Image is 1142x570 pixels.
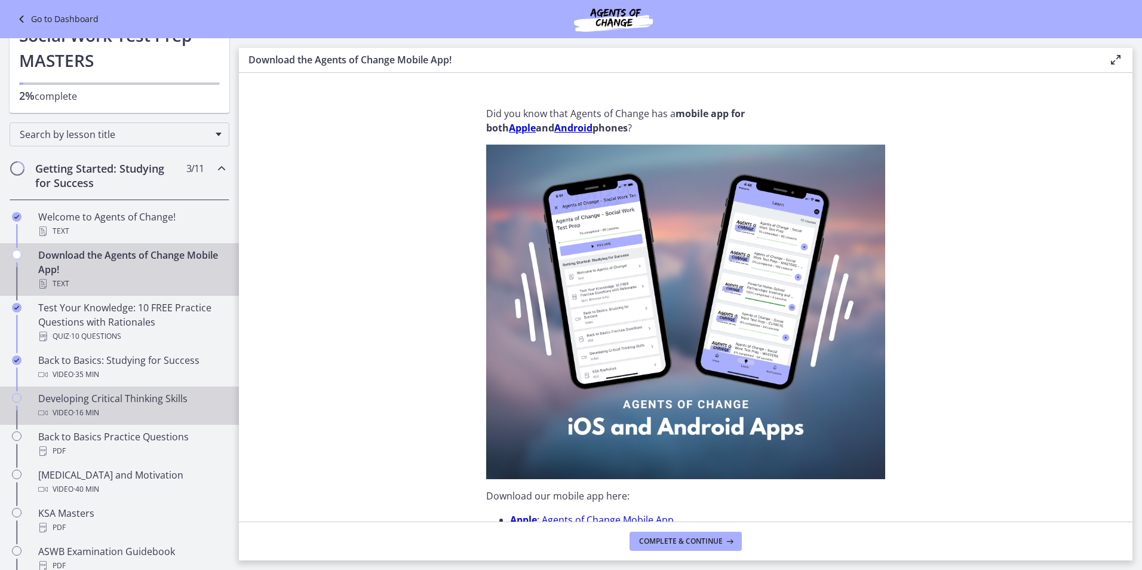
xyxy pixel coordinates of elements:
img: Agents of Change Social Work Test Prep [542,5,685,33]
i: Completed [12,356,22,365]
div: Video [38,482,225,497]
img: Agents_of_Change_Mobile_App_Now_Available!.png [486,145,885,479]
p: Did you know that Agents of Change has a ? [486,106,885,135]
div: Search by lesson title [10,122,229,146]
div: Video [38,406,225,420]
p: Download our mobile app here: [486,489,885,503]
strong: Apple [510,513,537,526]
h2: Getting Started: Studying for Success [35,161,181,190]
div: Welcome to Agents of Change! [38,210,225,238]
h3: Download the Agents of Change Mobile App! [248,53,1089,67]
p: complete [19,88,220,103]
div: KSA Masters [38,506,225,535]
a: Android [554,121,593,134]
div: Back to Basics: Studying for Success [38,353,225,382]
a: Apple [509,121,536,134]
a: Apple: Agents of Change Mobile App [510,513,674,526]
span: · 40 min [73,482,99,497]
div: Video [38,367,225,382]
div: Developing Critical Thinking Skills [38,391,225,420]
div: PDF [38,520,225,535]
div: Text [38,277,225,291]
i: Completed [12,303,22,312]
a: Go to Dashboard [14,12,99,26]
span: Search by lesson title [20,128,210,141]
span: · 16 min [73,406,99,420]
div: Test Your Knowledge: 10 FREE Practice Questions with Rationales [38,301,225,344]
div: PDF [38,444,225,458]
div: Quiz [38,329,225,344]
span: 2% [19,88,35,103]
span: 3 / 11 [186,161,204,176]
span: · 35 min [73,367,99,382]
div: Text [38,224,225,238]
i: Completed [12,212,22,222]
div: [MEDICAL_DATA] and Motivation [38,468,225,497]
span: · 10 Questions [69,329,121,344]
strong: and [536,121,554,134]
button: Complete & continue [630,532,742,551]
span: Complete & continue [639,537,723,546]
div: Download the Agents of Change Mobile App! [38,248,225,291]
div: Back to Basics Practice Questions [38,430,225,458]
strong: phones [593,121,628,134]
